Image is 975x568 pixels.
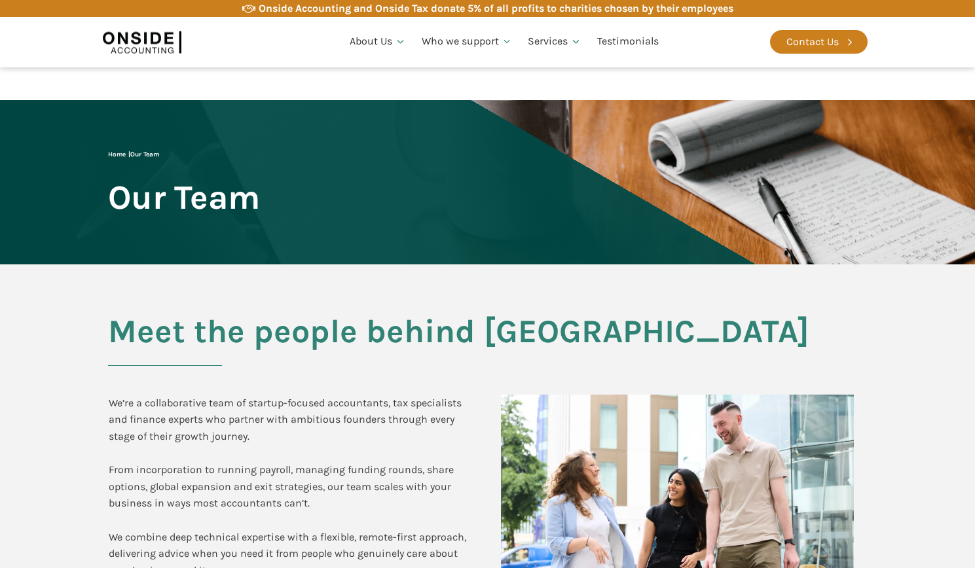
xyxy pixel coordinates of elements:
h2: Meet the people behind [GEOGRAPHIC_DATA] [108,313,868,366]
a: Home [108,151,126,158]
a: About Us [342,20,414,64]
span: Our Team [108,179,260,215]
span: Our Team [130,151,159,158]
div: Contact Us [786,33,839,50]
a: Testimonials [589,20,667,64]
a: Who we support [414,20,521,64]
a: Contact Us [770,30,868,54]
img: Onside Accounting [103,27,181,57]
a: Services [520,20,589,64]
span: | [108,151,159,158]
